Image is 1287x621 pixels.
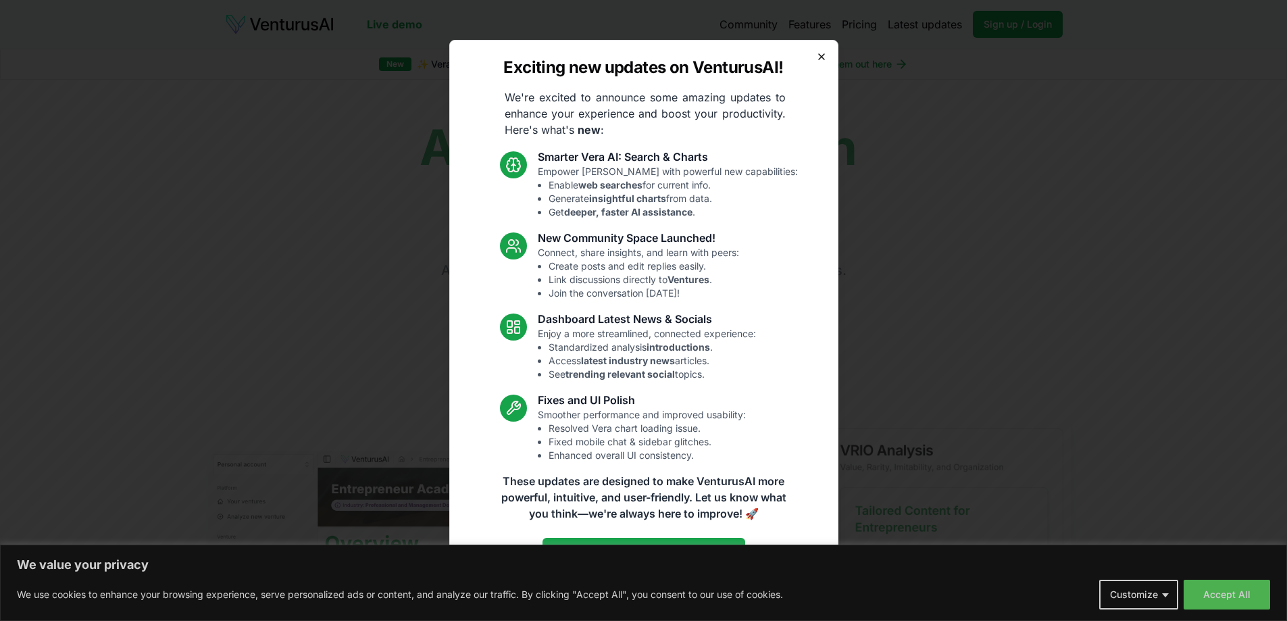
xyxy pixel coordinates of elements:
strong: introductions [647,341,710,353]
strong: insightful charts [589,193,666,204]
strong: latest industry news [581,355,675,366]
h3: Dashboard Latest News & Socials [538,311,756,327]
strong: web searches [578,179,642,191]
li: Generate from data. [549,192,798,205]
p: These updates are designed to make VenturusAI more powerful, intuitive, and user-friendly. Let us... [493,473,795,522]
li: Enhanced overall UI consistency. [549,449,746,462]
p: Enjoy a more streamlined, connected experience: [538,327,756,381]
p: Empower [PERSON_NAME] with powerful new capabilities: [538,165,798,219]
h3: Smarter Vera AI: Search & Charts [538,149,798,165]
li: Enable for current info. [549,178,798,192]
p: Connect, share insights, and learn with peers: [538,246,739,300]
strong: Ventures [667,274,709,285]
strong: new [578,123,601,136]
h3: New Community Space Launched! [538,230,739,246]
h2: Exciting new updates on VenturusAI! [503,57,783,78]
li: Access articles. [549,354,756,368]
li: See topics. [549,368,756,381]
li: Fixed mobile chat & sidebar glitches. [549,435,746,449]
strong: deeper, faster AI assistance [564,206,692,218]
strong: trending relevant social [565,368,675,380]
li: Create posts and edit replies easily. [549,259,739,273]
h3: Fixes and UI Polish [538,392,746,408]
li: Standardized analysis . [549,341,756,354]
p: We're excited to announce some amazing updates to enhance your experience and boost your producti... [494,89,797,138]
p: Smoother performance and improved usability: [538,408,746,462]
li: Link discussions directly to . [549,273,739,287]
a: Read the full announcement on our blog! [542,538,745,565]
li: Get . [549,205,798,219]
li: Join the conversation [DATE]! [549,287,739,300]
li: Resolved Vera chart loading issue. [549,422,746,435]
